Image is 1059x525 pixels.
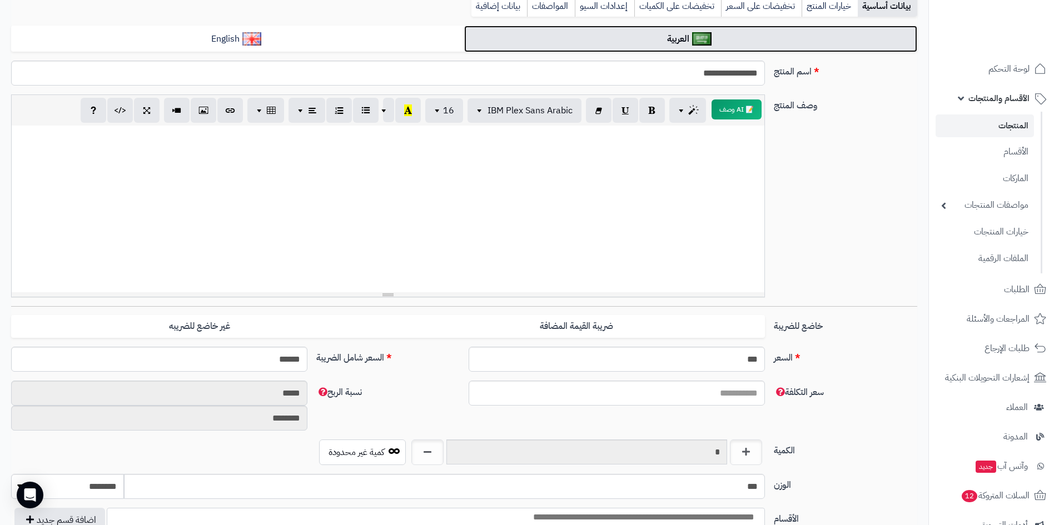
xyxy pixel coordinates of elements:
[692,32,712,46] img: العربية
[961,488,1030,503] span: السلات المتروكة
[1003,429,1028,444] span: المدونة
[936,453,1052,479] a: وآتس آبجديد
[769,94,922,112] label: وصف المنتج
[242,32,262,46] img: English
[936,306,1052,332] a: المراجعات والأسئلة
[312,347,464,364] label: السعر شامل الضريبة
[936,114,1034,137] a: المنتجات
[936,140,1034,164] a: الأقسام
[968,91,1030,106] span: الأقسام والمنتجات
[468,98,581,123] button: IBM Plex Sans Arabic
[945,370,1030,386] span: إشعارات التحويلات البنكية
[1004,282,1030,297] span: الطلبات
[936,193,1034,217] a: مواصفات المنتجات
[769,315,922,333] label: خاضع للضريبة
[936,335,1052,362] a: طلبات الإرجاع
[936,394,1052,421] a: العملاء
[936,167,1034,191] a: الماركات
[769,347,922,364] label: السعر
[1006,399,1028,415] span: العملاء
[488,104,573,117] span: IBM Plex Sans Arabic
[962,490,977,502] span: 12
[936,276,1052,303] a: الطلبات
[425,98,463,123] button: 16
[985,341,1030,356] span: طلبات الإرجاع
[936,423,1052,450] a: المدونة
[17,482,43,508] div: Open Intercom Messenger
[769,474,922,492] label: الوزن
[11,315,388,338] label: غير خاضع للضريبه
[936,220,1034,244] a: خيارات المنتجات
[388,315,765,338] label: ضريبة القيمة المضافة
[936,247,1034,271] a: الملفات الرقمية
[975,458,1028,474] span: وآتس آب
[976,461,996,473] span: جديد
[988,61,1030,77] span: لوحة التحكم
[936,364,1052,391] a: إشعارات التحويلات البنكية
[769,439,922,457] label: الكمية
[967,311,1030,327] span: المراجعات والأسئلة
[936,56,1052,82] a: لوحة التحكم
[774,386,824,399] span: سعر التكلفة
[712,99,762,119] button: 📝 AI وصف
[464,26,917,53] a: العربية
[936,482,1052,509] a: السلات المتروكة12
[769,61,922,78] label: اسم المنتج
[11,26,464,53] a: English
[443,104,454,117] span: 16
[316,386,362,399] span: نسبة الربح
